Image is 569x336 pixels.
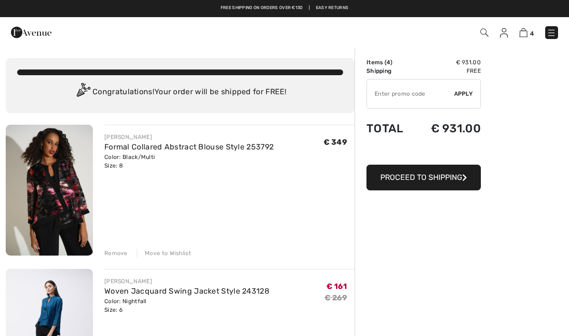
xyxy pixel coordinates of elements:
img: Menu [547,28,556,38]
div: Color: Nightfall Size: 6 [104,297,269,314]
span: € 161 [326,282,347,291]
span: Apply [454,89,473,98]
a: Easy Returns [316,5,349,11]
td: Shipping [366,67,415,75]
iframe: PayPal [366,145,481,161]
a: Free shipping on orders over €130 [221,5,303,11]
div: Remove [104,249,128,257]
span: | [309,5,310,11]
img: Congratulation2.svg [73,83,92,102]
a: 4 [519,27,534,38]
span: 4 [386,59,390,66]
img: Formal Collared Abstract Blouse Style 253792 [6,125,93,256]
td: Total [366,112,415,145]
img: Shopping Bag [519,28,528,37]
td: Free [415,67,481,75]
td: € 931.00 [415,58,481,67]
span: 4 [530,30,534,37]
img: 1ère Avenue [11,23,51,42]
img: Search [480,29,488,37]
div: Congratulations! Your order will be shipped for FREE! [17,83,343,102]
span: Proceed to Shipping [380,173,462,182]
td: € 931.00 [415,112,481,145]
div: Color: Black/Multi Size: 8 [104,153,274,170]
div: Move to Wishlist [137,249,191,257]
a: 1ère Avenue [11,27,51,36]
button: Proceed to Shipping [366,165,481,190]
input: Promo code [367,79,454,108]
a: Formal Collared Abstract Blouse Style 253792 [104,142,274,151]
div: [PERSON_NAME] [104,277,269,286]
a: Woven Jacquard Swing Jacket Style 243128 [104,287,269,296]
td: Items ( ) [366,58,415,67]
s: € 269 [325,293,347,302]
span: € 349 [324,138,347,147]
div: [PERSON_NAME] [104,133,274,141]
img: My Info [500,28,508,38]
